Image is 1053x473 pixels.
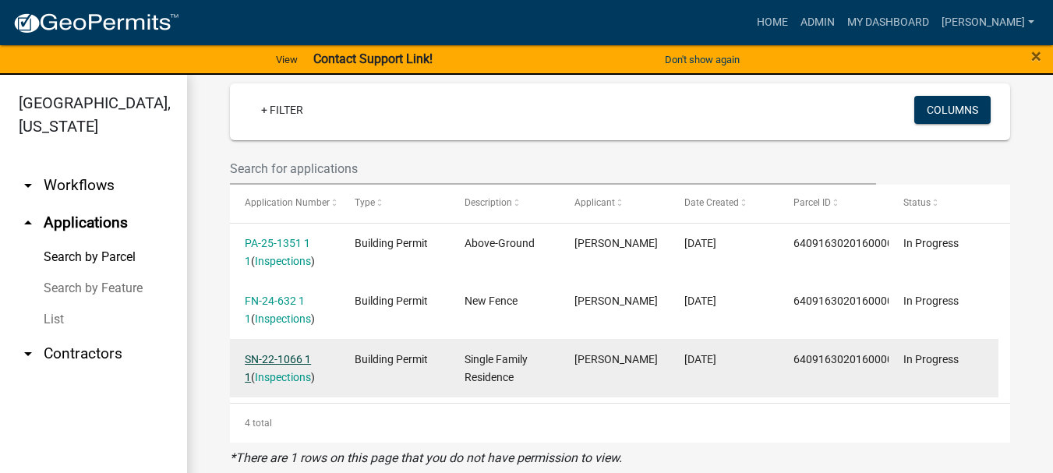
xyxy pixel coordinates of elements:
span: 04/19/2024 [684,295,716,307]
span: 640916302016000003 [793,237,906,249]
div: ( ) [245,235,324,270]
a: SN-22-1066 1 1 [245,353,311,383]
span: Parcel ID [793,197,831,208]
span: Date Created [684,197,739,208]
span: Building Permit [355,237,428,249]
div: ( ) [245,351,324,387]
span: In Progress [903,295,959,307]
i: arrow_drop_down [19,344,37,363]
a: [PERSON_NAME] [935,8,1041,37]
input: Search for applications [230,153,876,185]
i: arrow_drop_up [19,214,37,232]
a: View [270,47,304,72]
a: Admin [794,8,841,37]
a: Inspections [255,371,311,383]
datatable-header-cell: Date Created [669,185,779,222]
span: New Fence [465,295,518,307]
span: Description [465,197,512,208]
a: Inspections [255,312,311,325]
span: Type [355,197,375,208]
span: In Progress [903,353,959,365]
a: Home [751,8,794,37]
a: PA-25-1351 1 1 [245,237,310,267]
div: 4 total [230,404,1010,443]
datatable-header-cell: Applicant [560,185,670,222]
button: Close [1031,47,1041,65]
i: *There are 1 rows on this page that you do not have permission to view. [230,450,622,465]
button: Columns [914,96,991,124]
datatable-header-cell: Parcel ID [779,185,889,222]
button: Don't show again [659,47,746,72]
datatable-header-cell: Application Number [230,185,340,222]
span: Above-Ground [465,237,535,249]
span: 640916302016000003 [793,353,906,365]
span: Tami Evans [574,237,658,249]
span: Status [903,197,931,208]
span: Building Permit [355,295,428,307]
span: × [1031,45,1041,67]
span: Single Family Residence [465,353,528,383]
span: Jonathan Petursson [574,295,658,307]
a: My Dashboard [841,8,935,37]
datatable-header-cell: Status [889,185,998,222]
span: Applicant [574,197,615,208]
div: ( ) [245,292,324,328]
datatable-header-cell: Description [450,185,560,222]
datatable-header-cell: Type [340,185,450,222]
span: 07/24/2025 [684,237,716,249]
i: arrow_drop_down [19,176,37,195]
a: Inspections [255,255,311,267]
a: + Filter [249,96,316,124]
span: Application Number [245,197,330,208]
span: In Progress [903,237,959,249]
span: 640916302016000003 [793,295,906,307]
span: Building Permit [355,353,428,365]
a: FN-24-632 1 1 [245,295,305,325]
span: 11/04/2022 [684,353,716,365]
strong: Contact Support Link! [313,51,433,66]
span: Tami Evans [574,353,658,365]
